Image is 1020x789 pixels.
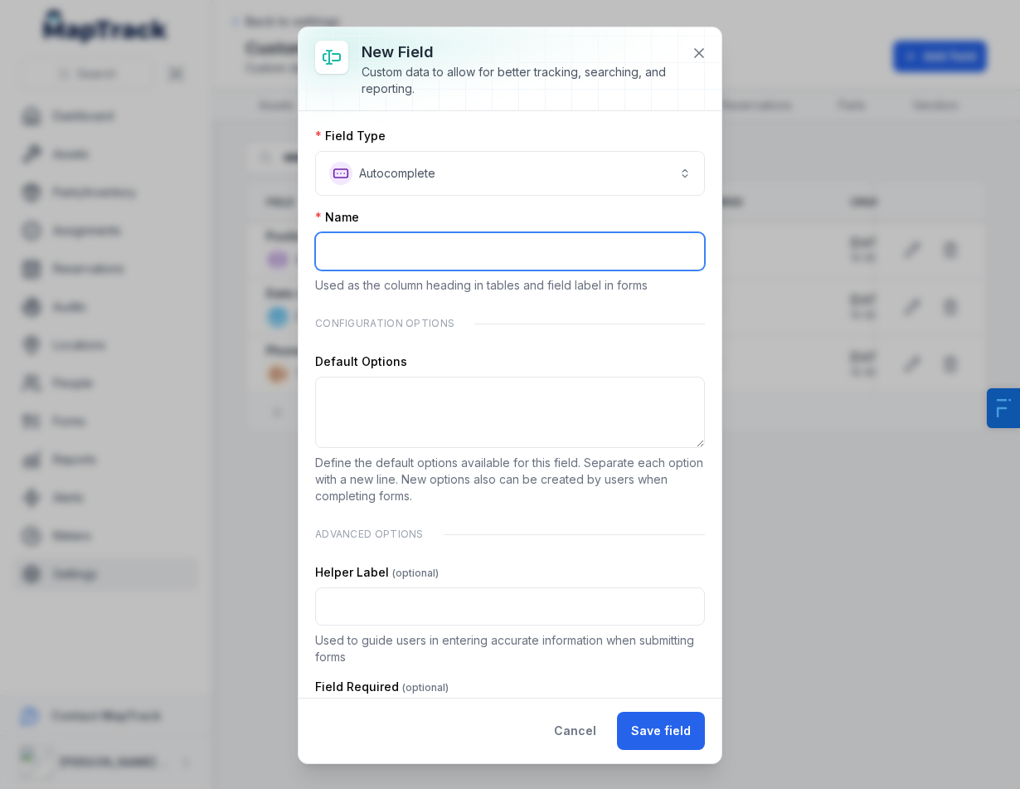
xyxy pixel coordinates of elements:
[362,64,678,97] div: Custom data to allow for better tracking, searching, and reporting.
[315,277,705,294] p: Used as the column heading in tables and field label in forms
[362,41,678,64] h3: New field
[315,128,386,144] label: Field Type
[315,564,439,581] label: Helper Label
[315,232,705,270] input: :rel:-form-item-label
[315,377,705,448] textarea: :rem:-form-item-label
[617,712,705,750] button: Save field
[315,455,705,504] p: Define the default options available for this field. Separate each option with a new line. New op...
[315,679,449,695] label: Field Required
[315,353,407,370] label: Default Options
[540,712,610,750] button: Cancel
[315,587,705,626] input: :ren:-form-item-label
[315,307,705,340] div: Configuration Options
[315,209,359,226] label: Name
[315,151,705,196] button: Autocomplete
[315,518,705,551] div: Advanced Options
[315,632,705,665] p: Used to guide users in entering accurate information when submitting forms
